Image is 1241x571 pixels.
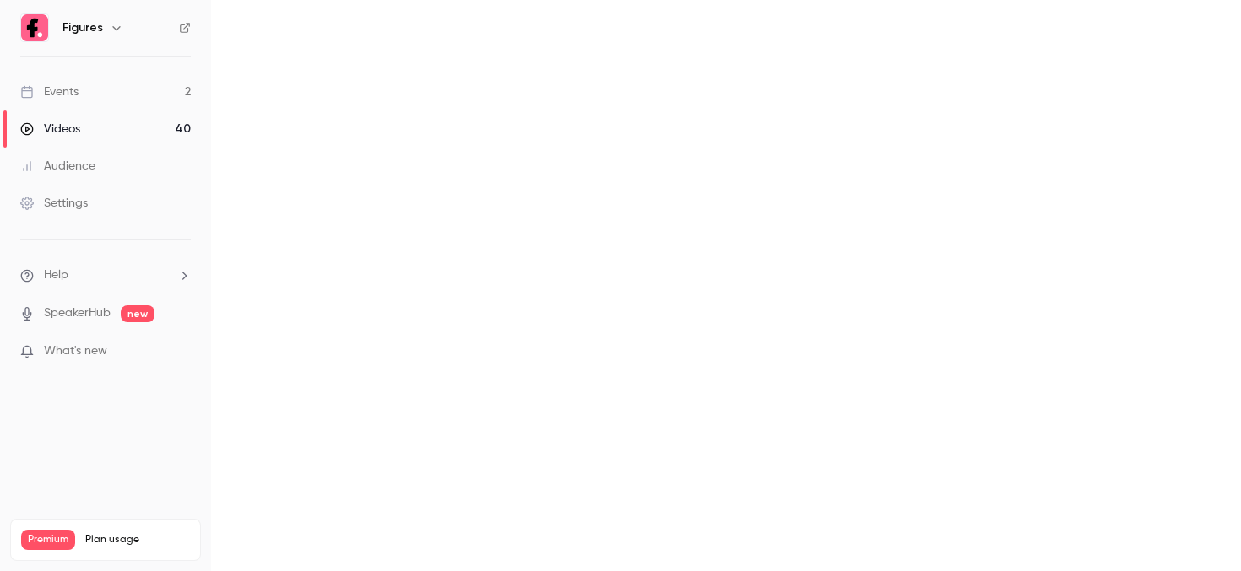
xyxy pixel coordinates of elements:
[20,121,80,137] div: Videos
[85,533,190,547] span: Plan usage
[44,304,111,322] a: SpeakerHub
[21,14,48,41] img: Figures
[44,267,68,284] span: Help
[21,530,75,550] span: Premium
[171,344,191,359] iframe: Noticeable Trigger
[62,19,103,36] h6: Figures
[20,267,191,284] li: help-dropdown-opener
[20,83,79,100] div: Events
[44,342,107,360] span: What's new
[20,158,95,175] div: Audience
[121,305,154,322] span: new
[20,195,88,212] div: Settings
